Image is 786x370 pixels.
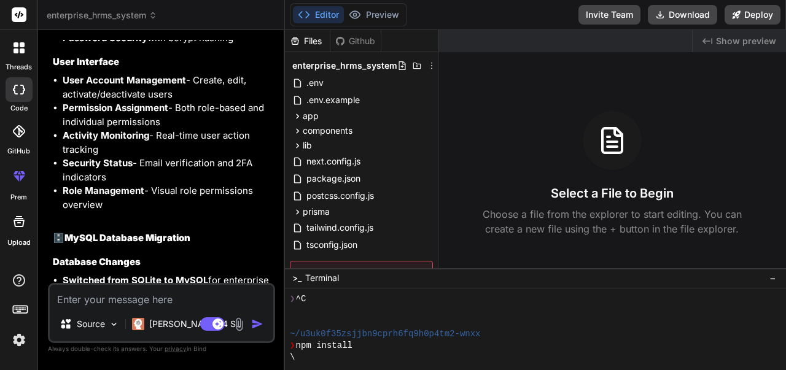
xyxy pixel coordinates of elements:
strong: Role Management [63,185,144,196]
span: app [303,110,319,122]
strong: Activity Monitoring [63,129,149,141]
span: package.json [305,171,362,186]
p: [PERSON_NAME] 4 S.. [149,318,241,330]
span: npm install [296,340,352,352]
li: - Visual role permissions overview [63,184,273,212]
span: prisma [303,206,330,218]
p: Always double-check its answers. Your in Bind [48,343,275,355]
li: for enterprise scalability [63,274,273,301]
span: tailwind.config.js [305,220,375,235]
span: .env [305,75,325,90]
img: Claude 4 Sonnet [132,318,144,330]
label: GitHub [7,146,30,156]
li: - Both role-based and individual permissions [63,101,273,129]
span: >_ [292,272,302,284]
strong: MySQL Database Migration [64,232,190,244]
span: Terminal [305,272,339,284]
span: enterprise_hrms_system [292,60,397,72]
img: attachment [232,317,246,331]
label: threads [6,62,32,72]
strong: Database Changes [53,256,141,268]
span: \ [290,352,295,363]
span: tsconfig.json [305,237,359,252]
label: prem [10,192,27,202]
h3: Select a File to Begin [551,185,674,202]
label: code [10,103,28,114]
span: .env.example [305,93,361,107]
span: ^C [296,293,306,305]
strong: Security Status [63,157,133,169]
span: ❯ [290,293,296,305]
p: Choose a file from the explorer to start editing. You can create a new file using the + button in... [475,207,750,236]
button: Deploy [725,5,780,25]
button: Preview [344,6,404,23]
div: Files [285,35,330,47]
h2: 🗄️ [53,231,273,245]
button: Editor [293,6,344,23]
button: Download [648,5,717,25]
span: Install dependencies [298,266,425,279]
strong: User Account Management [63,74,186,86]
li: - Email verification and 2FA indicators [63,156,273,184]
span: − [769,272,776,284]
li: - Create, edit, activate/deactivate users [63,74,273,101]
p: Source [77,318,105,330]
span: next.config.js [305,154,362,169]
li: - Real-time user action tracking [63,129,273,156]
strong: Switched from SQLite to MySQL [63,274,208,286]
button: Invite Team [578,5,640,25]
span: ~/u3uk0f35zsjjbn9cprh6fq9h0p4tm2-wnxx [290,328,481,340]
strong: User Interface [53,56,119,67]
div: Github [330,35,381,47]
img: icon [251,318,263,330]
span: lib [303,139,312,152]
button: − [767,268,779,288]
span: enterprise_hrms_system [47,9,157,21]
span: postcss.config.js [305,188,375,203]
span: Show preview [716,35,776,47]
label: Upload [7,237,31,248]
span: components [303,125,352,137]
span: privacy [165,345,187,352]
img: settings [9,330,29,350]
strong: Permission Assignment [63,102,168,114]
img: Pick Models [109,319,119,330]
span: ❯ [290,340,296,352]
